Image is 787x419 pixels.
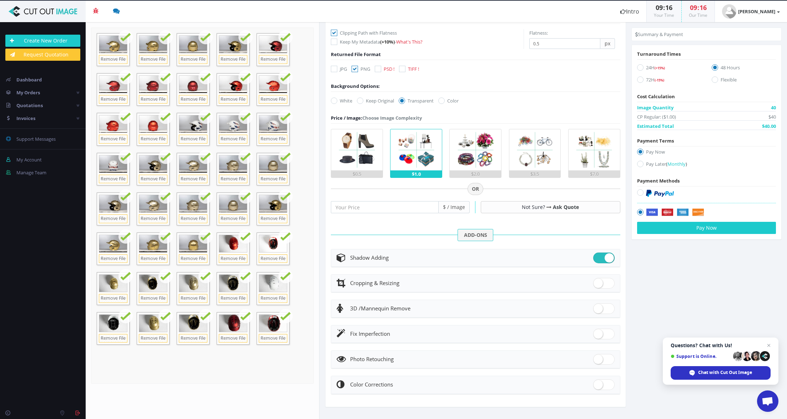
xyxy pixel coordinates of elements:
[514,129,555,170] img: 4.png
[99,95,127,104] a: Remove File
[665,3,672,12] span: 16
[179,135,207,144] a: Remove File
[655,76,664,83] a: (-15%)
[139,254,167,263] a: Remove File
[529,29,548,36] label: Flatness:
[139,294,167,303] a: Remove File
[99,135,127,144] a: Remove File
[637,104,674,111] span: Image Quantity
[219,254,247,263] a: Remove File
[350,254,389,261] span: Shadow Adding
[179,254,207,263] a: Remove File
[16,76,42,83] span: Dashboard
[259,135,287,144] a: Remove File
[656,3,663,12] span: 09
[219,55,247,64] a: Remove File
[646,190,674,197] img: PayPal
[384,66,394,72] span: PSD !
[738,8,775,15] strong: [PERSON_NAME]
[667,161,686,167] span: Monthly
[637,222,776,234] button: Pay Now
[219,135,247,144] a: Remove File
[765,341,773,350] span: Close chat
[16,102,43,109] span: Quotations
[613,1,646,22] a: Intro
[654,12,674,18] small: Your Time
[99,334,127,343] a: Remove File
[637,178,680,184] span: Payment Methods
[219,95,247,104] a: Remove File
[712,64,776,74] label: 48 Hours
[139,214,167,223] a: Remove File
[5,6,80,17] img: Cut Out Image
[762,123,776,130] span: $40.00
[259,334,287,343] a: Remove File
[139,135,167,144] a: Remove File
[259,254,287,263] a: Remove File
[438,97,459,104] label: Color
[380,39,395,45] span: (+10%)
[331,51,381,58] span: Returned File Format
[666,161,687,167] a: (Monthly)
[352,65,370,73] label: PNG
[455,129,496,170] img: 3.png
[468,183,483,195] span: OR
[637,76,701,86] label: 72H
[350,279,399,286] span: Cropping & Resizing
[16,136,56,142] span: Support Messages
[5,35,80,47] a: Create New Order
[331,97,352,104] label: White
[715,1,787,22] a: [PERSON_NAME]
[350,305,361,312] span: 3D /
[259,294,287,303] a: Remove File
[331,38,524,45] label: Keep My Metadata -
[635,31,683,38] li: Summary & Payment
[331,29,524,36] label: Clipping Path with Flatness
[637,123,674,130] span: Estimated Total
[179,55,207,64] a: Remove File
[259,95,287,104] a: Remove File
[655,78,664,83] span: (-15%)
[331,65,347,73] label: JPG
[553,204,579,210] a: Ask Quote
[637,64,701,74] label: 24H
[569,170,620,178] div: $7.0
[350,381,393,388] span: Color Corrections
[16,169,46,176] span: Manage Team
[139,175,167,184] a: Remove File
[219,294,247,303] a: Remove File
[357,97,394,104] label: Keep Original
[671,354,731,359] span: Support is Online.
[179,294,207,303] a: Remove File
[219,175,247,184] a: Remove File
[139,334,167,343] a: Remove File
[99,55,127,64] a: Remove File
[712,76,776,86] label: Flexible
[637,138,674,144] span: Payment Terms
[458,229,493,241] span: ADD-ONS
[646,209,704,216] img: Securely by Stripe
[139,55,167,64] a: Remove File
[179,175,207,184] a: Remove File
[331,201,439,213] input: Your Price
[637,148,776,158] label: Pay Now
[637,113,676,120] span: CP Regular: ($1.00)
[16,156,42,163] span: My Account
[509,170,561,178] div: $3.5
[99,294,127,303] a: Remove File
[336,129,377,170] img: 1.png
[637,160,776,170] label: Pay Later
[689,12,707,18] small: Our Time
[450,170,501,178] div: $2.0
[16,115,35,121] span: Invoices
[259,175,287,184] a: Remove File
[139,95,167,104] a: Remove File
[768,113,776,120] span: $40
[99,175,127,184] a: Remove File
[439,201,470,213] span: $ / Image
[396,39,423,45] a: What's This?
[700,3,707,12] span: 16
[219,214,247,223] a: Remove File
[219,334,247,343] a: Remove File
[396,129,437,170] img: 2.png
